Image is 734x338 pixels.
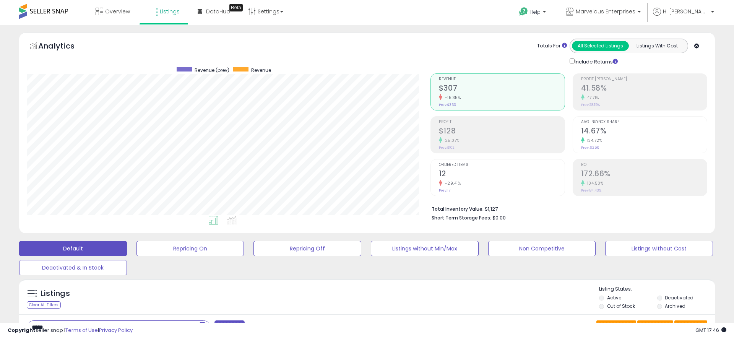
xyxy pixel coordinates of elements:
button: Listings without Min/Max [371,241,479,256]
i: Get Help [519,7,528,16]
small: -29.41% [442,180,461,186]
span: Ordered Items [439,163,565,167]
h5: Analytics [38,41,89,53]
a: Hi [PERSON_NAME] [653,8,714,25]
button: Default [19,241,127,256]
small: Prev: 28.15% [581,102,600,107]
button: Listings without Cost [605,241,713,256]
h2: 172.66% [581,169,707,180]
button: Non Competitive [488,241,596,256]
label: Out of Stock [607,303,635,309]
p: Listing States: [599,286,715,293]
button: Deactivated & In Stock [19,260,127,275]
span: Listings [160,8,180,15]
h2: 14.67% [581,127,707,137]
small: 25.07% [442,138,460,143]
h2: 41.58% [581,84,707,94]
button: Repricing Off [253,241,361,256]
small: Prev: $363 [439,102,456,107]
button: Listings With Cost [628,41,685,51]
span: Avg. Buybox Share [581,120,707,124]
small: Prev: 6.25% [581,145,599,150]
span: Profit [PERSON_NAME] [581,77,707,81]
strong: Copyright [8,327,36,334]
span: ROI [581,163,707,167]
span: Revenue [439,77,565,81]
button: All Selected Listings [572,41,629,51]
small: 104.50% [585,180,604,186]
h2: $128 [439,127,565,137]
small: Prev: 84.43% [581,188,601,193]
a: Help [513,1,554,25]
label: Archived [665,303,685,309]
span: Help [530,9,541,15]
span: $0.00 [492,214,506,221]
b: Short Term Storage Fees: [432,214,491,221]
span: Profit [439,120,565,124]
small: 134.72% [585,138,602,143]
b: Total Inventory Value: [432,206,484,212]
label: Active [607,294,621,301]
h5: Listings [41,288,70,299]
span: Overview [105,8,130,15]
small: -15.35% [442,95,461,101]
small: 47.71% [585,95,599,101]
span: DataHub [206,8,230,15]
div: Clear All Filters [27,301,61,309]
span: Revenue (prev) [195,67,229,73]
h2: $307 [439,84,565,94]
span: Revenue [251,67,271,73]
div: Tooltip anchor [229,4,243,11]
div: Totals For [537,42,567,50]
div: Include Returns [564,57,627,66]
li: $1,127 [432,204,702,213]
span: Hi [PERSON_NAME] [663,8,709,15]
small: Prev: 17 [439,188,450,193]
div: seller snap | | [8,327,133,334]
span: 2025-09-11 17:46 GMT [695,327,726,334]
small: Prev: $102 [439,145,455,150]
label: Deactivated [665,294,693,301]
span: Marvelous Enterprises [576,8,635,15]
button: Repricing On [136,241,244,256]
h2: 12 [439,169,565,180]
